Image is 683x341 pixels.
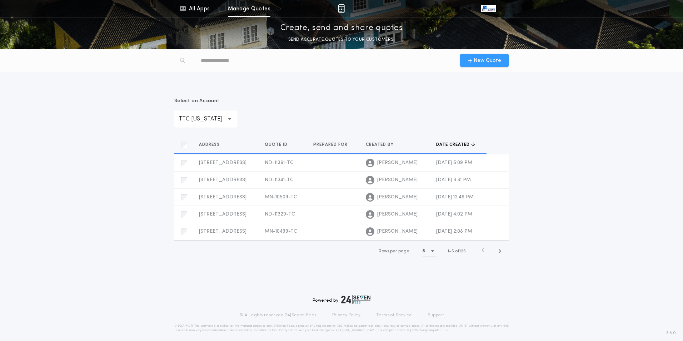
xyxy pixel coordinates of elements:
span: [PERSON_NAME] [377,177,418,184]
img: vs-icon [481,5,496,12]
span: of 125 [455,248,466,254]
button: TTC [US_STATE] [174,110,238,128]
div: Powered by [313,295,370,304]
p: Select an Account [174,98,238,105]
span: [DATE] 3:31 PM [436,177,471,183]
span: Rows per page: [379,249,410,253]
span: New Quote [474,57,501,64]
p: SEND ACCURATE QUOTES TO YOUR CUSTOMERS. [288,36,395,43]
span: 3.8.0 [666,330,676,336]
button: Address [199,141,225,148]
button: Date created [436,141,475,148]
p: © All rights reserved. 24|Seven Fees [239,312,316,318]
a: Support [428,312,444,318]
button: 5 [423,246,437,257]
span: ND-11341-TC [265,177,294,183]
a: [URL][DOMAIN_NAME] [342,329,378,332]
span: [DATE] 4:02 PM [436,212,472,217]
span: Address [199,142,221,148]
span: [PERSON_NAME] [377,159,418,167]
span: 5 [452,249,454,253]
p: Create, send and share quotes [280,23,403,34]
span: MN-10509-TC [265,194,297,200]
span: [STREET_ADDRESS] [199,229,246,234]
span: 1 [448,249,449,253]
span: [DATE] 12:46 PM [436,194,474,200]
button: New Quote [460,54,509,67]
p: DISCLAIMER: This estimate is provided for informational purposes only. 24|Seven Fees, a product o... [174,324,509,332]
img: img [338,4,345,13]
a: Privacy Policy [332,312,361,318]
span: [STREET_ADDRESS] [199,177,246,183]
span: ND-11361-TC [265,160,294,165]
span: Prepared for [313,142,349,148]
span: [DATE] 2:08 PM [436,229,472,234]
span: Created by [366,142,395,148]
img: logo [341,295,370,304]
a: Terms of Service [376,312,412,318]
span: [DATE] 5:09 PM [436,160,472,165]
button: Quote ID [265,141,293,148]
h1: 5 [423,247,425,254]
span: [PERSON_NAME] [377,228,418,235]
span: ND-11329-TC [265,212,295,217]
span: [PERSON_NAME] [377,194,418,201]
span: Quote ID [265,142,289,148]
span: [STREET_ADDRESS] [199,160,246,165]
span: [STREET_ADDRESS] [199,212,246,217]
span: [STREET_ADDRESS] [199,194,246,200]
span: Date created [436,142,471,148]
button: Created by [366,141,399,148]
span: MN-10499-TC [265,229,297,234]
p: TTC [US_STATE] [179,115,233,123]
span: [PERSON_NAME] [377,211,418,218]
